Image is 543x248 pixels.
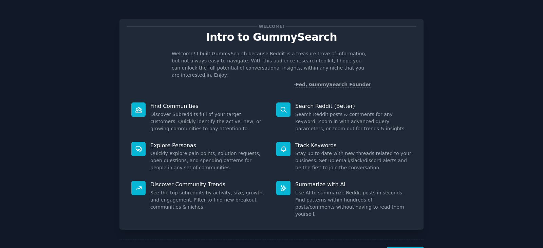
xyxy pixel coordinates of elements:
[150,150,267,171] dd: Quickly explore pain points, solution requests, open questions, and spending patterns for people ...
[127,31,416,43] p: Intro to GummySearch
[258,23,285,30] span: Welcome!
[295,150,412,171] dd: Stay up to date with new threads related to your business. Set up email/slack/discord alerts and ...
[150,142,267,149] p: Explore Personas
[150,189,267,211] dd: See the top subreddits by activity, size, growth, and engagement. Filter to find new breakout com...
[150,181,267,188] p: Discover Community Trends
[294,81,371,88] div: -
[295,142,412,149] p: Track Keywords
[150,111,267,132] dd: Discover Subreddits full of your target customers. Quickly identify the active, new, or growing c...
[295,189,412,218] dd: Use AI to summarize Reddit posts in seconds. Find patterns within hundreds of posts/comments with...
[172,50,371,79] p: Welcome! I built GummySearch because Reddit is a treasure trove of information, but not always ea...
[295,102,412,110] p: Search Reddit (Better)
[295,181,412,188] p: Summarize with AI
[150,102,267,110] p: Find Communities
[295,111,412,132] dd: Search Reddit posts & comments for any keyword. Zoom in with advanced query parameters, or zoom o...
[296,82,371,88] a: Fed, GummySearch Founder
